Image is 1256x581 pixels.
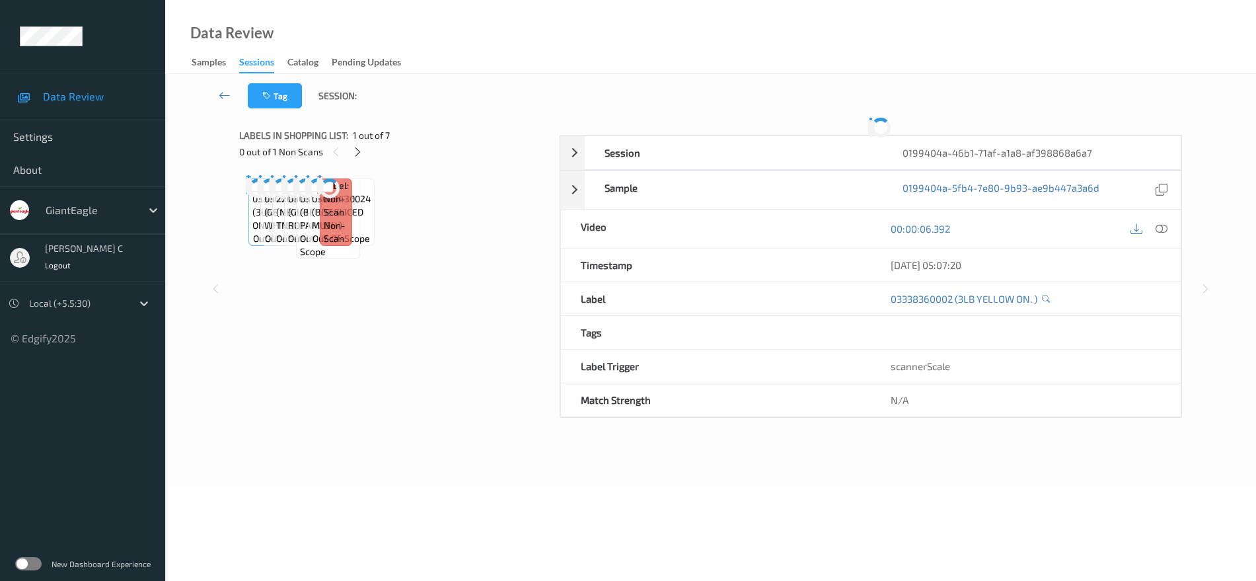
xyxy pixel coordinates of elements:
[891,222,950,235] a: 00:00:06.392
[248,83,302,108] button: Tag
[300,179,357,232] span: Label: 03114252385 (BELGIOIOSO PARMESA)
[253,232,311,245] span: out-of-scope
[318,89,357,102] span: Session:
[264,179,324,232] span: Label: 03003493045 (GE HEAVY WHIPPING )
[287,56,318,72] div: Catalog
[883,136,1181,169] div: 0199404a-46b1-71af-a1a8-af398868a6a7
[871,383,1181,416] div: N/A
[332,54,414,72] a: Pending Updates
[903,181,1099,199] a: 0199404a-5fb4-7e80-9b93-ae9b447a3a6d
[313,232,370,245] span: out-of-scope
[239,54,287,73] a: Sessions
[276,232,334,245] span: out-of-scope
[312,179,371,232] span: Label: 03003430024 (8OZ SLICED MUSH )
[561,210,871,248] div: Video
[190,26,274,40] div: Data Review
[585,136,883,169] div: Session
[192,56,226,72] div: Samples
[252,179,311,232] span: Label: 03338360002 (3LB YELLOW ON. )
[239,129,348,142] span: Labels in shopping list:
[288,232,346,245] span: out-of-scope
[560,136,1181,170] div: Session0199404a-46b1-71af-a1a8-af398868a6a7
[276,179,334,232] span: Label: 22041500000 (NB CHIC TNDRS )
[324,219,349,245] span: non-scan
[871,350,1181,383] div: scannerScale
[585,171,883,209] div: Sample
[239,56,274,73] div: Sessions
[332,56,401,72] div: Pending Updates
[891,258,1161,272] div: [DATE] 05:07:20
[239,143,550,160] div: 0 out of 1 Non Scans
[265,232,322,245] span: out-of-scope
[561,350,871,383] div: Label Trigger
[288,179,346,232] span: Label: 03003495755 (GIANT EAGLE ROTINI)
[324,179,349,219] span: Label: Non-Scan
[287,54,332,72] a: Catalog
[561,383,871,416] div: Match Strength
[891,292,1037,305] a: 03338360002 (3LB YELLOW ON. )
[561,282,871,315] div: Label
[561,316,871,349] div: Tags
[353,129,390,142] span: 1 out of 7
[561,249,871,282] div: Timestamp
[192,54,239,72] a: Samples
[560,171,1181,210] div: Sample0199404a-5fb4-7e80-9b93-ae9b447a3a6d
[300,232,357,258] span: out-of-scope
